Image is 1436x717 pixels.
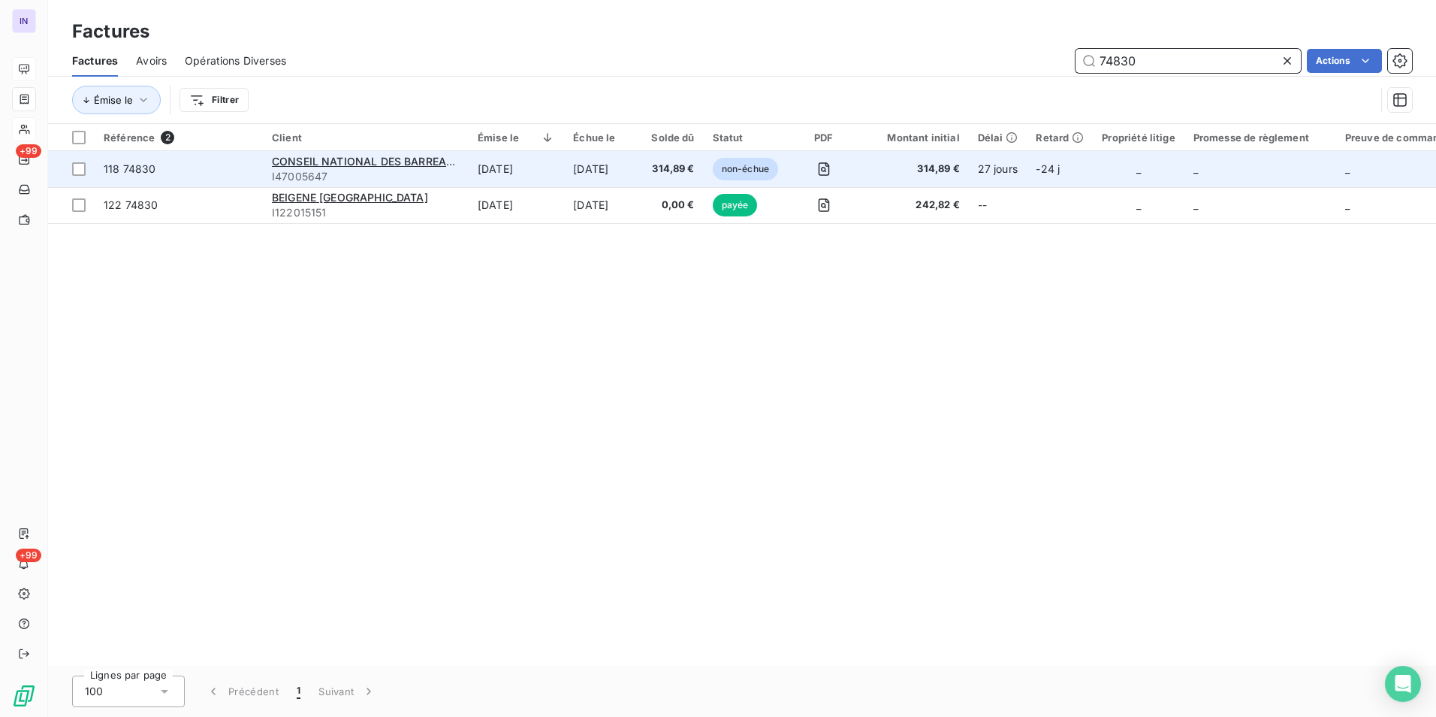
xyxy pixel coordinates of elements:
span: -24 j [1036,162,1060,175]
img: Logo LeanPay [12,684,36,708]
span: Avoirs [136,53,167,68]
span: 0,00 € [651,198,694,213]
span: I47005647 [272,169,460,184]
span: Opérations Diverses [185,53,286,68]
span: payée [713,194,758,216]
div: Délai [978,132,1018,144]
span: I122015151 [272,205,460,220]
button: Précédent [197,676,288,707]
span: _ [1345,162,1350,175]
button: Suivant [309,676,385,707]
div: Montant initial [869,132,959,144]
span: _ [1193,162,1198,175]
div: Solde dû [651,132,694,144]
span: _ [1345,198,1350,211]
button: Actions [1307,49,1382,73]
div: Propriété litige [1102,132,1175,144]
span: Émise le [94,94,133,106]
span: Référence [104,132,155,144]
h3: Factures [72,18,149,45]
div: Retard [1036,132,1084,144]
span: +99 [16,144,41,158]
div: Open Intercom Messenger [1385,666,1421,702]
span: _ [1136,198,1141,211]
span: 1 [297,684,300,699]
button: Filtrer [179,88,249,112]
button: 1 [288,676,309,707]
div: Émise le [478,132,555,144]
span: _ [1193,198,1198,211]
span: 118 74830 [104,162,155,175]
span: 314,89 € [869,162,959,177]
td: [DATE] [469,151,564,187]
div: Client [272,132,460,144]
td: 27 jours [969,151,1027,187]
button: Émise le [72,86,161,114]
td: [DATE] [564,187,642,223]
span: 314,89 € [651,162,694,177]
span: 100 [85,684,103,699]
span: 2 [161,131,174,144]
span: CONSEIL NATIONAL DES BARREAUX [272,155,461,168]
span: +99 [16,549,41,562]
span: 122 74830 [104,198,158,211]
span: non-échue [713,158,778,180]
input: Rechercher [1075,49,1301,73]
span: BEIGENE [GEOGRAPHIC_DATA] [272,191,428,204]
div: Échue le [573,132,633,144]
td: [DATE] [564,151,642,187]
td: [DATE] [469,187,564,223]
span: _ [1136,162,1141,175]
td: -- [969,187,1027,223]
span: Factures [72,53,118,68]
span: 242,82 € [869,198,959,213]
div: IN [12,9,36,33]
div: PDF [796,132,851,144]
div: Promesse de règlement [1193,132,1327,144]
div: Statut [713,132,778,144]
